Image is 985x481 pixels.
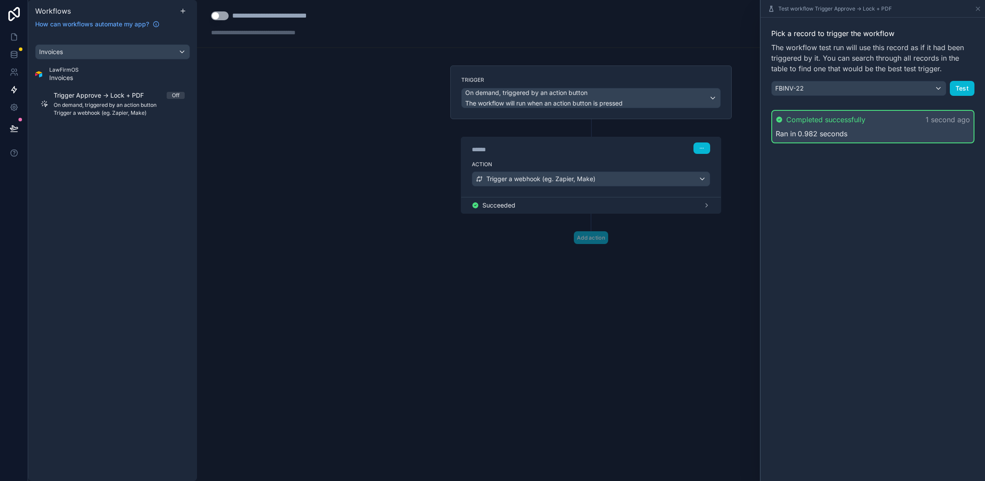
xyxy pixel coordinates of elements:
[771,81,946,96] button: FBINV-22
[786,114,865,125] span: Completed successfully
[778,5,892,12] span: Test workflow Trigger Approve → Lock + PDF
[49,66,79,73] span: LawFirmOS
[776,128,796,139] span: Ran in
[35,44,190,59] button: Invoices
[465,99,623,107] span: The workflow will run when an action button is pressed
[465,88,587,97] span: On demand, triggered by an action button
[49,73,79,82] span: Invoices
[35,20,149,29] span: How can workflows automate my app?
[771,28,974,39] span: Pick a record to trigger the workflow
[461,77,721,84] label: Trigger
[54,91,154,100] span: Trigger Approve → Lock + PDF
[172,92,179,99] div: Off
[35,7,71,15] span: Workflows
[35,86,190,122] a: Trigger Approve → Lock + PDFOffOn demand, triggered by an action buttonTrigger a webhook (eg. Zap...
[950,81,974,96] button: Test
[486,175,595,183] span: Trigger a webhook (eg. Zapier, Make)
[926,114,970,125] p: 1 second ago
[798,128,847,139] span: 0.982 seconds
[775,84,804,93] span: FBINV-22
[461,88,721,108] button: On demand, triggered by an action buttonThe workflow will run when an action button is pressed
[28,34,197,481] div: scrollable content
[54,102,185,109] span: On demand, triggered by an action button
[482,201,515,210] span: Succeeded
[472,161,710,168] label: Action
[32,20,163,29] a: How can workflows automate my app?
[35,71,42,78] img: Airtable Logo
[54,109,185,117] span: Trigger a webhook (eg. Zapier, Make)
[39,47,63,56] span: Invoices
[771,42,974,74] span: The workflow test run will use this record as if it had been triggered by it. You can search thro...
[472,171,710,186] button: Trigger a webhook (eg. Zapier, Make)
